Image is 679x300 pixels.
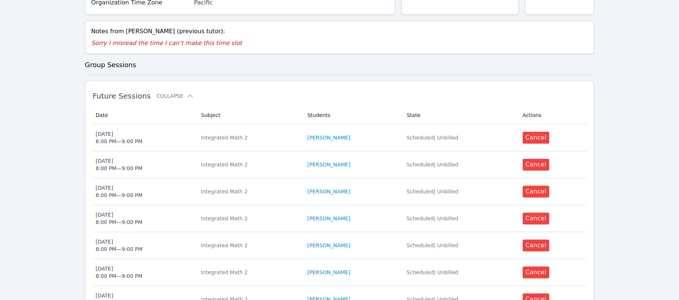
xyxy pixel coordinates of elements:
[307,134,350,141] a: [PERSON_NAME]
[406,242,458,248] span: Scheduled | Unbilled
[406,135,458,141] span: Scheduled | Unbilled
[93,151,587,178] tr: [DATE]8:00 PM—9:00 PMIntegrated Math 2[PERSON_NAME]Scheduled| UnbilledCancel
[96,238,143,253] div: [DATE] 8:00 PM — 9:00 PM
[91,27,588,36] div: Notes from [PERSON_NAME] (previous tutor):
[96,157,143,172] div: [DATE] 8:00 PM — 9:00 PM
[201,215,298,222] div: Integrated Math 2
[406,189,458,194] span: Scheduled | Unbilled
[303,106,402,124] th: Students
[93,259,587,286] tr: [DATE]8:00 PM—9:00 PMIntegrated Math 2[PERSON_NAME]Scheduled| UnbilledCancel
[406,269,458,275] span: Scheduled | Unbilled
[523,132,550,144] button: Cancel
[201,134,298,141] div: Integrated Math 2
[93,178,587,205] tr: [DATE]8:00 PM—9:00 PMIntegrated Math 2[PERSON_NAME]Scheduled| UnbilledCancel
[201,242,298,249] div: Integrated Math 2
[307,269,350,276] a: [PERSON_NAME]
[197,106,303,124] th: Subject
[402,106,518,124] th: State
[523,239,550,251] button: Cancel
[523,186,550,197] button: Cancel
[93,124,587,151] tr: [DATE]8:00 PM—9:00 PMIntegrated Math 2[PERSON_NAME]Scheduled| UnbilledCancel
[307,161,350,168] a: [PERSON_NAME]
[93,106,197,124] th: Date
[96,184,143,199] div: [DATE] 8:00 PM — 9:00 PM
[85,60,594,70] h3: Group Sessions
[523,266,550,278] button: Cancel
[307,242,350,249] a: [PERSON_NAME]
[93,232,587,259] tr: [DATE]8:00 PM—9:00 PMIntegrated Math 2[PERSON_NAME]Scheduled| UnbilledCancel
[307,188,350,195] a: [PERSON_NAME]
[201,269,298,276] div: Integrated Math 2
[523,213,550,224] button: Cancel
[406,162,458,168] span: Scheduled | Unbilled
[96,265,143,280] div: [DATE] 8:00 PM — 9:00 PM
[96,211,143,226] div: [DATE] 8:00 PM — 9:00 PM
[201,161,298,168] div: Integrated Math 2
[156,92,193,100] button: Collapse
[518,106,587,124] th: Actions
[93,92,151,100] span: Future Sessions
[406,215,458,221] span: Scheduled | Unbilled
[523,159,550,170] button: Cancel
[96,130,143,145] div: [DATE] 8:00 PM — 9:00 PM
[307,215,350,222] a: [PERSON_NAME]
[93,205,587,232] tr: [DATE]8:00 PM—9:00 PMIntegrated Math 2[PERSON_NAME]Scheduled| UnbilledCancel
[201,188,298,195] div: Integrated Math 2
[91,39,588,48] p: Sorry I misread the time I can’t make this time slot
